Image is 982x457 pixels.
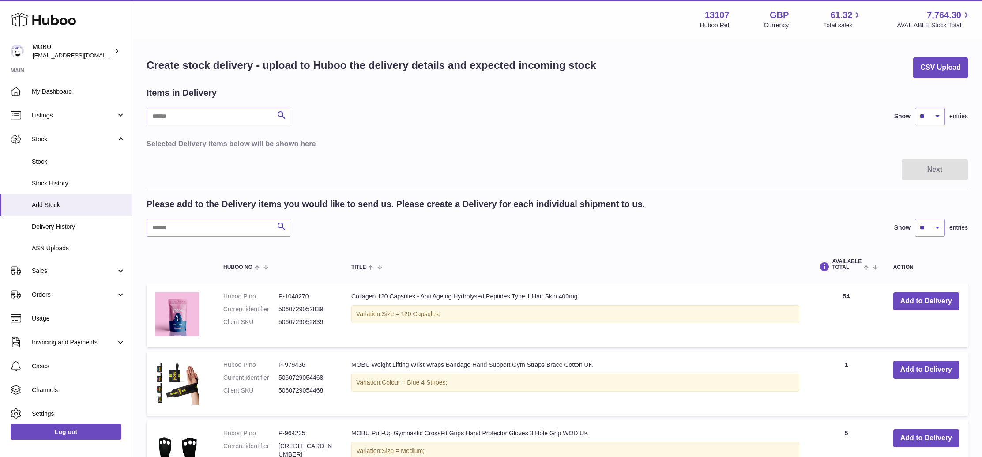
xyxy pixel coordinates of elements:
a: Log out [11,424,121,440]
span: Stock [32,135,116,144]
span: Huboo no [223,264,252,270]
span: Settings [32,410,125,418]
span: entries [949,112,968,121]
span: Stock [32,158,125,166]
dd: 5060729052839 [278,305,334,313]
span: Add Stock [32,201,125,209]
span: Colour = Blue 4 Stripes; [382,379,447,386]
span: ASN Uploads [32,244,125,253]
span: AVAILABLE Total [832,259,862,270]
div: Variation: [351,305,799,323]
span: entries [949,223,968,232]
span: Sales [32,267,116,275]
button: Add to Delivery [893,292,959,310]
span: Invoicing and Payments [32,338,116,347]
span: My Dashboard [32,87,125,96]
img: mo@mobu.co.uk [11,45,24,58]
div: Huboo Ref [700,21,730,30]
a: 7,764.30 AVAILABLE Stock Total [897,9,971,30]
dt: Huboo P no [223,429,278,438]
dt: Huboo P no [223,292,278,301]
button: CSV Upload [913,57,968,78]
dd: P-979436 [278,361,334,369]
div: MOBU [33,43,112,60]
h3: Selected Delivery items below will be shown here [147,139,968,148]
td: MOBU Weight Lifting Wrist Wraps Bandage Hand Support Gym Straps Brace Cotton UK [342,352,808,416]
span: Orders [32,291,116,299]
strong: GBP [770,9,789,21]
dd: 5060729054468 [278,386,334,395]
dd: P-1048270 [278,292,334,301]
span: Size = Medium; [382,447,425,454]
button: Add to Delivery [893,429,959,447]
td: 54 [808,283,884,347]
span: Title [351,264,366,270]
label: Show [894,223,911,232]
span: 61.32 [830,9,852,21]
label: Show [894,112,911,121]
span: Size = 120 Capsules; [382,310,440,317]
span: 7,764.30 [927,9,961,21]
img: Collagen 120 Capsules - Anti Ageing Hydrolysed Peptides Type 1 Hair Skin 400mg [155,292,199,336]
td: Collagen 120 Capsules - Anti Ageing Hydrolysed Peptides Type 1 Hair Skin 400mg [342,283,808,347]
span: AVAILABLE Stock Total [897,21,971,30]
span: Cases [32,362,125,370]
span: Usage [32,314,125,323]
img: MOBU Weight Lifting Wrist Wraps Bandage Hand Support Gym Straps Brace Cotton UK [155,361,199,405]
dt: Client SKU [223,318,278,326]
dt: Huboo P no [223,361,278,369]
div: Variation: [351,374,799,392]
dt: Current identifier [223,305,278,313]
dd: P-964235 [278,429,334,438]
strong: 13107 [705,9,730,21]
h1: Create stock delivery - upload to Huboo the delivery details and expected incoming stock [147,58,596,72]
dd: 5060729054468 [278,374,334,382]
a: 61.32 Total sales [823,9,862,30]
span: Total sales [823,21,862,30]
span: Listings [32,111,116,120]
td: 1 [808,352,884,416]
dt: Client SKU [223,386,278,395]
h2: Items in Delivery [147,87,217,99]
dt: Current identifier [223,374,278,382]
h2: Please add to the Delivery items you would like to send us. Please create a Delivery for each ind... [147,198,645,210]
div: Action [893,264,959,270]
span: Stock History [32,179,125,188]
span: [EMAIL_ADDRESS][DOMAIN_NAME] [33,52,130,59]
dd: 5060729052839 [278,318,334,326]
div: Currency [764,21,789,30]
button: Add to Delivery [893,361,959,379]
span: Delivery History [32,223,125,231]
span: Channels [32,386,125,394]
